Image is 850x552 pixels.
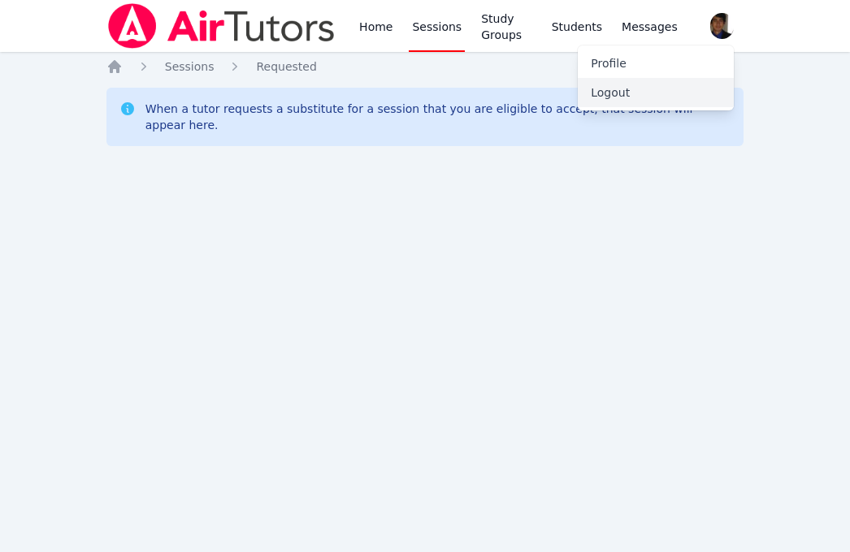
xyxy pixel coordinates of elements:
a: Sessions [165,58,215,75]
span: Messages [622,19,678,35]
a: Requested [256,58,316,75]
button: Logout [578,78,734,107]
img: Air Tutors [106,3,336,49]
nav: Breadcrumb [106,58,744,75]
span: Sessions [165,60,215,73]
div: When a tutor requests a substitute for a session that you are eligible to accept, that session wi... [145,101,731,133]
a: Profile [578,49,734,78]
span: Requested [256,60,316,73]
